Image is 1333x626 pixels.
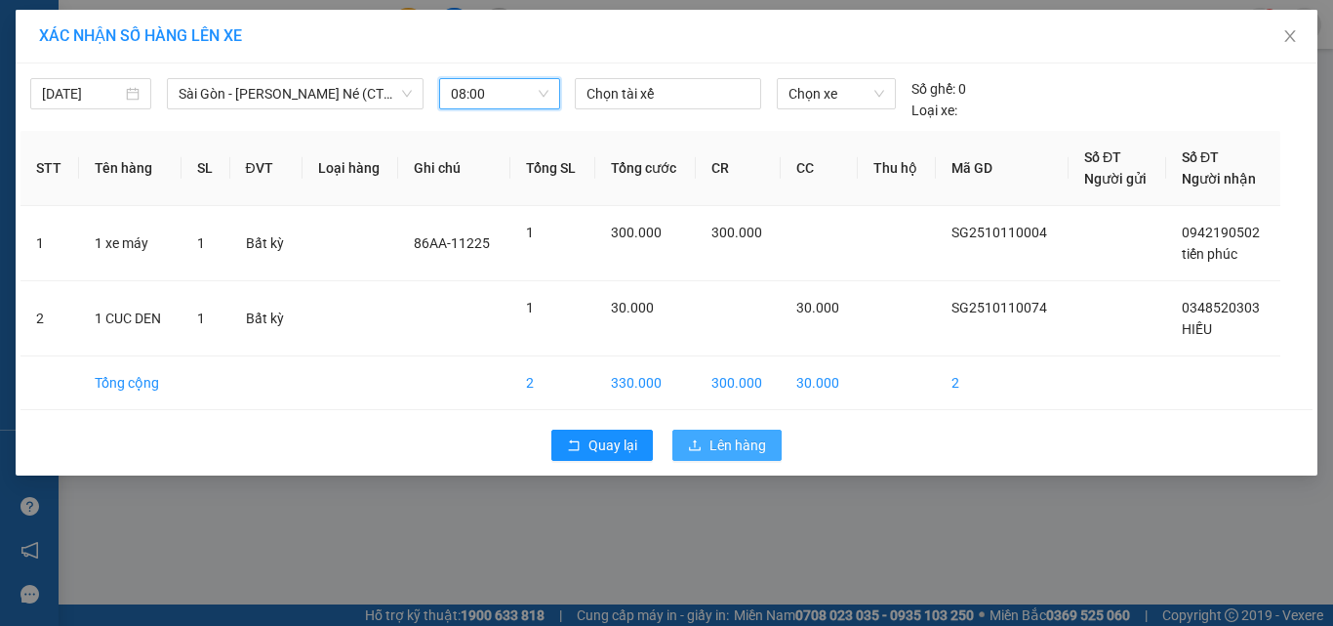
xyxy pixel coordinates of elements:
th: Ghi chú [398,131,510,206]
td: 2 [510,356,594,410]
td: 330.000 [595,356,696,410]
span: XÁC NHẬN SỐ HÀNG LÊN XE [39,26,242,45]
span: 1 [526,300,534,315]
td: 300.000 [696,356,782,410]
span: 30.000 [611,300,654,315]
span: 0942190502 [1182,225,1260,240]
span: 1 [197,235,205,251]
button: uploadLên hàng [672,430,782,461]
span: upload [688,438,702,454]
span: SG2510110074 [951,300,1047,315]
th: Thu hộ [858,131,936,206]
span: down [401,88,413,100]
th: Mã GD [936,131,1068,206]
button: rollbackQuay lại [551,430,653,461]
span: Loại xe: [911,100,957,121]
th: CC [781,131,858,206]
span: Số ĐT [1182,149,1219,165]
th: Loại hàng [303,131,399,206]
button: Close [1263,10,1317,64]
span: Người gửi [1084,171,1147,187]
div: 0 [911,78,966,100]
td: 2 [20,281,79,356]
td: Bất kỳ [230,281,303,356]
td: 30.000 [781,356,858,410]
span: Lên hàng [709,435,766,456]
span: 08:00 [451,79,548,108]
td: Bất kỳ [230,206,303,281]
span: Quay lại [588,435,637,456]
span: Sài Gòn - Phan Thiết - Mũi Né (CT Km42) [179,79,412,108]
input: 12/10/2025 [42,83,122,104]
td: Tổng cộng [79,356,181,410]
th: CR [696,131,782,206]
span: Chọn xe [788,79,884,108]
th: Tên hàng [79,131,181,206]
td: 2 [936,356,1068,410]
span: 1 [526,225,534,240]
td: 1 CUC DEN [79,281,181,356]
th: SL [182,131,230,206]
span: 300.000 [711,225,762,240]
span: Người nhận [1182,171,1256,187]
td: 1 xe máy [79,206,181,281]
span: Số ĐT [1084,149,1121,165]
span: 0348520303 [1182,300,1260,315]
th: Tổng cước [595,131,696,206]
span: 300.000 [611,225,662,240]
th: Tổng SL [510,131,594,206]
span: rollback [567,438,581,454]
span: 86AA-11225 [414,235,490,251]
span: close [1282,28,1298,44]
span: tiến phúc [1182,246,1237,262]
span: 30.000 [796,300,839,315]
th: ĐVT [230,131,303,206]
span: HIẾU [1182,321,1212,337]
span: 1 [197,311,205,326]
th: STT [20,131,79,206]
span: SG2510110004 [951,225,1047,240]
td: 1 [20,206,79,281]
span: Số ghế: [911,78,955,100]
